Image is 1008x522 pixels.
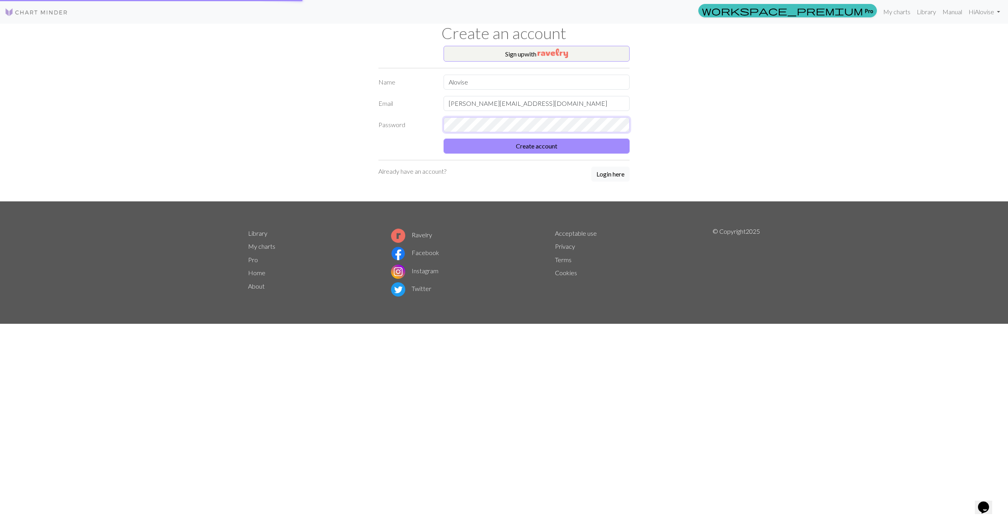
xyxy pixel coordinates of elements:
[939,4,965,20] a: Manual
[374,117,439,132] label: Password
[391,282,405,297] img: Twitter logo
[444,139,630,154] button: Create account
[374,75,439,90] label: Name
[975,490,1000,514] iframe: chat widget
[391,267,438,274] a: Instagram
[5,8,68,17] img: Logo
[698,4,877,17] a: Pro
[378,167,446,176] p: Already have an account?
[591,167,630,182] button: Login here
[880,4,914,20] a: My charts
[391,249,439,256] a: Facebook
[555,256,572,263] a: Terms
[965,4,1003,20] a: HiAlovise
[248,229,267,237] a: Library
[391,265,405,279] img: Instagram logo
[538,49,568,58] img: Ravelry
[248,282,265,290] a: About
[248,256,258,263] a: Pro
[243,24,765,43] h1: Create an account
[391,229,405,243] img: Ravelry logo
[391,246,405,261] img: Facebook logo
[248,242,275,250] a: My charts
[444,46,630,62] button: Sign upwith
[555,229,597,237] a: Acceptable use
[555,269,577,276] a: Cookies
[248,269,265,276] a: Home
[374,96,439,111] label: Email
[702,5,863,16] span: workspace_premium
[391,285,431,292] a: Twitter
[555,242,575,250] a: Privacy
[391,231,432,238] a: Ravelry
[914,4,939,20] a: Library
[713,227,760,299] p: © Copyright 2025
